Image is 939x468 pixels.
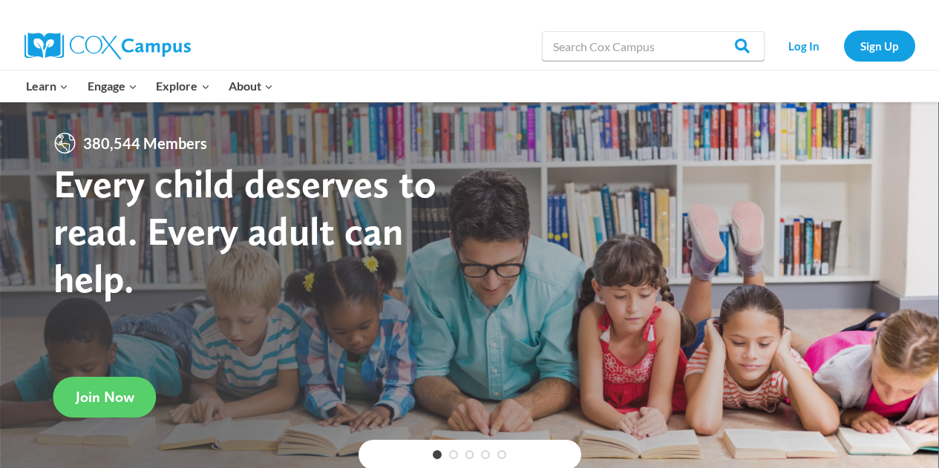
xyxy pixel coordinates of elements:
span: Learn [26,76,68,96]
strong: Every child deserves to read. Every adult can help. [53,159,436,301]
a: Log In [772,30,837,61]
span: Join Now [76,388,134,406]
span: About [229,76,273,96]
img: Cox Campus [24,33,191,59]
span: Engage [88,76,137,96]
nav: Primary Navigation [17,70,283,102]
a: Join Now [53,377,157,418]
a: 2 [449,450,458,459]
nav: Secondary Navigation [772,30,915,61]
input: Search Cox Campus [542,31,765,61]
a: 5 [497,450,506,459]
span: Explore [156,76,209,96]
a: Sign Up [844,30,915,61]
a: 1 [433,450,442,459]
span: 380,544 Members [77,131,213,155]
a: 3 [465,450,474,459]
a: 4 [481,450,490,459]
